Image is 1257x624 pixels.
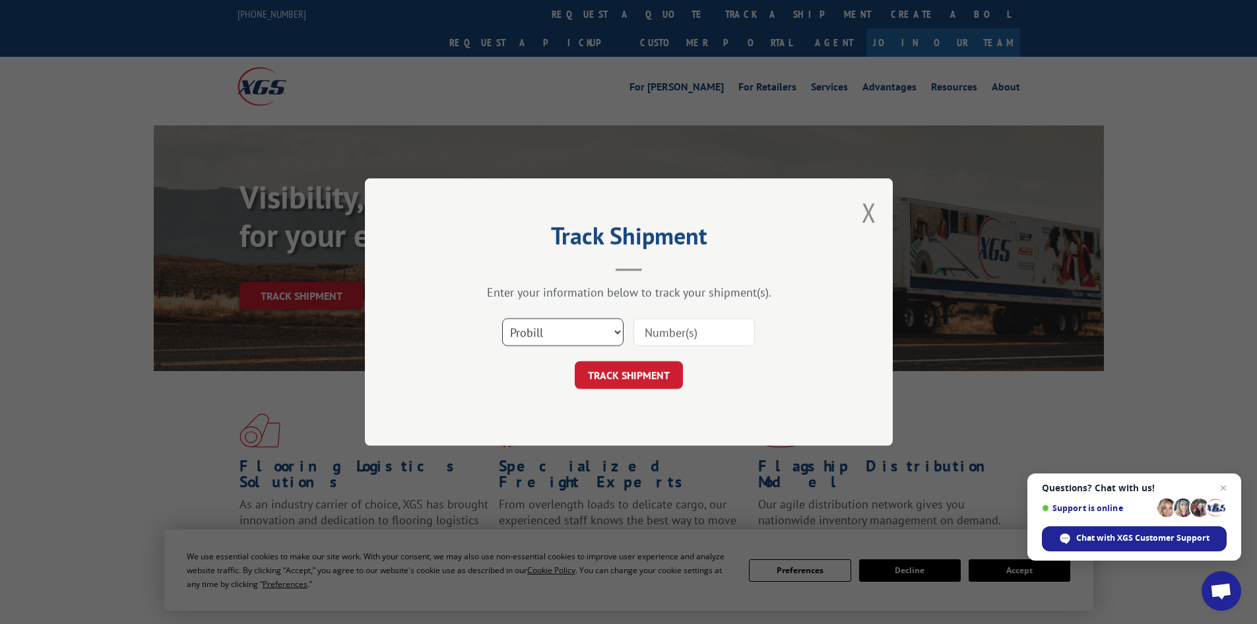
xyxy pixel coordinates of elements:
[1042,483,1227,493] span: Questions? Chat with us!
[1042,526,1227,551] div: Chat with XGS Customer Support
[1215,480,1231,496] span: Close chat
[575,361,683,389] button: TRACK SHIPMENT
[1202,571,1241,611] div: Open chat
[633,318,755,346] input: Number(s)
[1042,503,1153,513] span: Support is online
[862,195,876,230] button: Close modal
[431,285,827,300] div: Enter your information below to track your shipment(s).
[1076,532,1209,544] span: Chat with XGS Customer Support
[431,226,827,252] h2: Track Shipment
